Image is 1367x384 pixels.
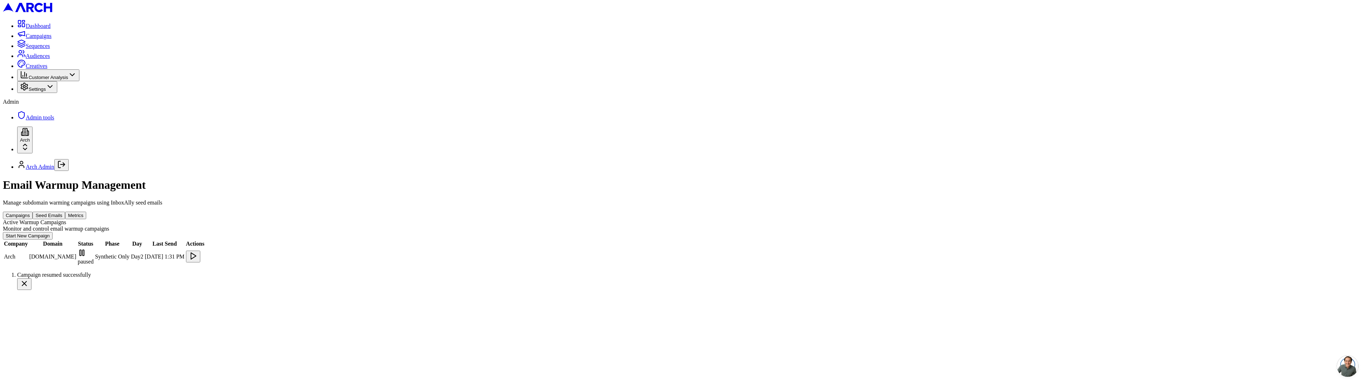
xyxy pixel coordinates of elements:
th: Phase [95,240,130,247]
span: Creatives [26,63,47,69]
p: Manage subdomain warming campaigns using InboxAlly seed emails [3,200,1364,206]
span: Dashboard [26,23,50,29]
button: Seed Emails [33,212,65,219]
a: Campaigns [17,33,52,39]
a: Creatives [17,63,47,69]
div: paused [78,259,93,265]
button: Settings [17,81,57,93]
span: Admin tools [26,114,54,120]
button: Log out [54,159,69,171]
button: Campaigns [3,212,33,219]
button: Customer Analysis [17,69,79,81]
th: Last Send [144,240,185,247]
th: Day [131,240,144,247]
div: Active Warmup Campaigns [3,219,1364,226]
button: Metrics [65,212,86,219]
span: Customer Analysis [29,75,68,80]
a: Dashboard [17,23,50,29]
th: Domain [29,240,77,247]
td: Day 2 [131,248,144,265]
div: Synthetic Only [95,253,129,260]
div: Notifications (F8) [3,272,1364,290]
th: Company [4,240,28,247]
div: Campaign resumed successfully [17,272,1364,278]
th: Actions [186,240,205,247]
td: [DATE] 1:31 PM [144,248,185,265]
span: Settings [29,87,46,92]
a: Open chat [1337,355,1358,377]
a: Admin tools [17,114,54,120]
div: Monitor and control email warmup campaigns [3,226,1364,232]
span: Audiences [26,53,50,59]
span: Campaigns [26,33,52,39]
span: Sequences [26,43,50,49]
button: Arch [17,127,33,153]
button: Start New Campaign [3,232,53,240]
span: Arch [20,137,30,143]
a: Audiences [17,53,50,59]
a: Arch Admin [26,164,54,170]
div: Admin [3,99,1364,105]
h1: Email Warmup Management [3,178,1364,192]
th: Status [77,240,94,247]
td: [DOMAIN_NAME] [29,248,77,265]
td: Arch [4,248,28,265]
a: Sequences [17,43,50,49]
